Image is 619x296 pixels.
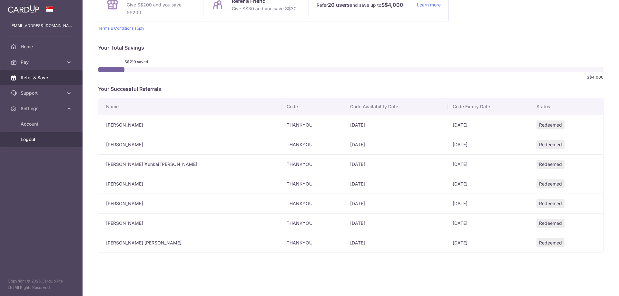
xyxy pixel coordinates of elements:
td: [PERSON_NAME] [98,135,281,154]
span: Redeemed [536,179,565,188]
span: Redeemed [536,219,565,228]
td: [DATE] [447,154,531,174]
td: [PERSON_NAME] [98,174,281,194]
p: [EMAIL_ADDRESS][DOMAIN_NAME] [10,23,72,29]
span: S$4,000 [587,75,604,80]
span: Home [21,43,63,50]
td: THANKYOU [281,233,345,253]
th: Code Availability Date [345,98,447,115]
span: S$210 saved [124,59,158,64]
td: [DATE] [345,194,447,213]
a: Terms & Conditions apply [98,26,144,31]
strong: 20 users [328,1,350,9]
td: [PERSON_NAME] [98,194,281,213]
p: Give S$30 and you save S$30 [232,5,297,13]
td: [DATE] [447,194,531,213]
td: [DATE] [447,174,531,194]
span: 帮助 [16,4,26,10]
td: THANKYOU [281,213,345,233]
img: CardUp [8,5,39,13]
td: THANKYOU [281,135,345,154]
td: THANKYOU [281,115,345,135]
strong: S$4,000 [381,1,403,9]
th: Code Expiry Date [447,98,531,115]
span: Pay [21,59,63,65]
span: Logout [21,136,63,143]
td: [DATE] [447,115,531,135]
td: THANKYOU [281,154,345,174]
p: Your Successful Referrals [98,85,604,93]
td: [PERSON_NAME] [PERSON_NAME] [98,233,281,253]
td: [DATE] [447,233,531,253]
th: Status [531,98,603,115]
span: Redeemed [536,120,565,129]
td: [DATE] [447,135,531,154]
span: Refer & Save [21,74,63,81]
span: Redeemed [536,199,565,208]
td: [PERSON_NAME] [98,115,281,135]
a: Learn more [417,1,441,9]
th: Name [98,98,281,115]
span: Redeemed [536,238,565,247]
span: Redeemed [536,140,565,149]
td: [DATE] [447,213,531,233]
span: Support [21,90,63,96]
td: [DATE] [345,115,447,135]
td: [DATE] [345,135,447,154]
td: THANKYOU [281,174,345,194]
td: [DATE] [345,213,447,233]
span: Redeemed [536,160,565,169]
td: [PERSON_NAME] [98,213,281,233]
p: Your Total Savings [98,44,604,52]
td: [DATE] [345,233,447,253]
p: Refer and save up to [317,1,412,9]
p: Give S$200 and you save S$200 [127,1,195,16]
td: [DATE] [345,174,447,194]
span: Settings [21,105,63,112]
td: [DATE] [345,154,447,174]
span: Account [21,121,63,127]
th: Code [281,98,345,115]
td: [PERSON_NAME] Xunkai [PERSON_NAME] [98,154,281,174]
td: THANKYOU [281,194,345,213]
